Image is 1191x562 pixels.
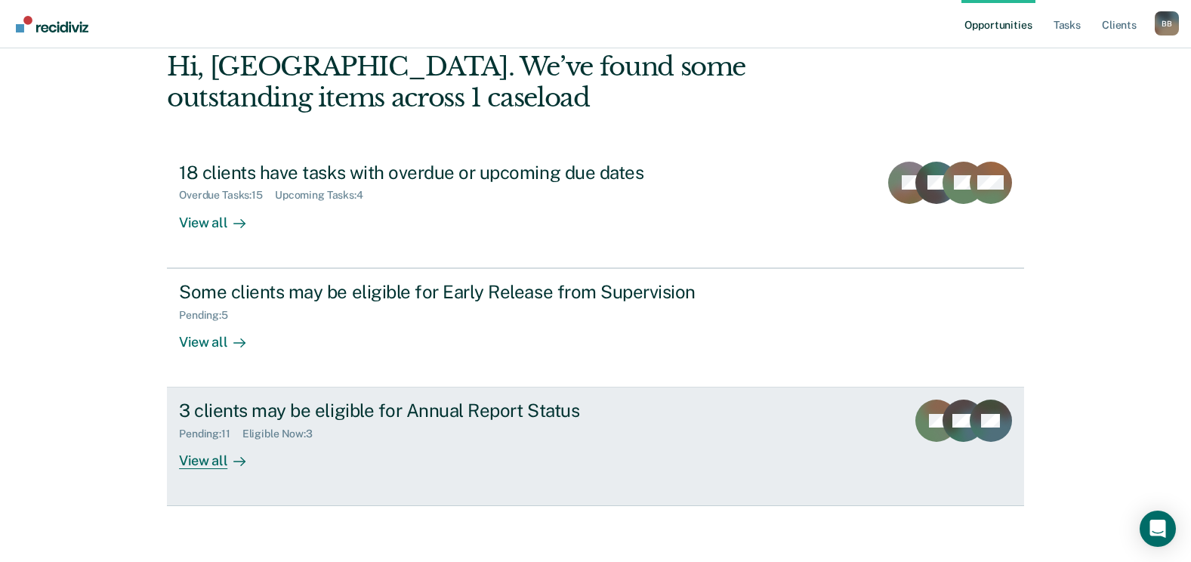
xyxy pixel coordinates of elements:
div: B B [1155,11,1179,36]
div: View all [179,440,264,470]
div: 18 clients have tasks with overdue or upcoming due dates [179,162,709,184]
div: 3 clients may be eligible for Annual Report Status [179,400,709,421]
div: Open Intercom Messenger [1140,511,1176,547]
div: Some clients may be eligible for Early Release from Supervision [179,281,709,303]
a: 18 clients have tasks with overdue or upcoming due datesOverdue Tasks:15Upcoming Tasks:4View all [167,150,1024,268]
div: Pending : 11 [179,428,242,440]
div: Hi, [GEOGRAPHIC_DATA]. We’ve found some outstanding items across 1 caseload [167,51,853,113]
div: Upcoming Tasks : 4 [275,189,375,202]
div: View all [179,321,264,350]
div: Eligible Now : 3 [242,428,325,440]
div: View all [179,202,264,231]
div: Pending : 5 [179,309,240,322]
a: 3 clients may be eligible for Annual Report StatusPending:11Eligible Now:3View all [167,388,1024,506]
div: Overdue Tasks : 15 [179,189,275,202]
a: Some clients may be eligible for Early Release from SupervisionPending:5View all [167,268,1024,388]
img: Recidiviz [16,16,88,32]
button: Profile dropdown button [1155,11,1179,36]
